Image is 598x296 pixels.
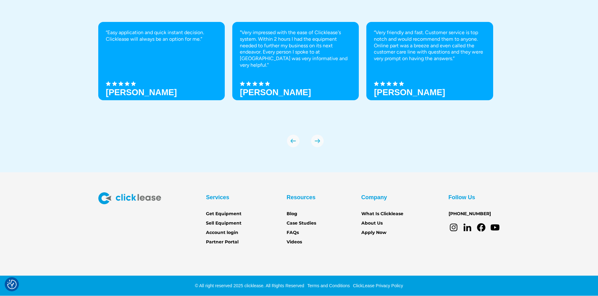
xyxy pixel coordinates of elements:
[106,29,217,43] p: “Easy application and quick instant decision. Clicklease will always be an option for me.”
[265,81,270,86] img: Black star icon
[206,210,241,217] a: Get Equipment
[246,81,251,86] img: Black star icon
[287,220,316,227] a: Case Studies
[287,135,299,147] img: arrow Icon
[240,81,245,86] img: Black star icon
[7,280,17,289] img: Revisit consent button
[374,81,379,86] img: Black star icon
[287,210,297,217] a: Blog
[311,135,324,147] img: arrow Icon
[195,283,304,289] div: © All right reserved 2025 clicklease. All Rights Reserved
[311,135,324,147] div: next slide
[361,229,386,236] a: Apply Now
[252,81,257,86] img: Black star icon
[206,229,238,236] a: Account login
[361,220,383,227] a: About Us
[98,22,500,147] div: carousel
[399,81,404,86] img: Black star icon
[98,192,161,204] img: Clicklease logo
[106,81,111,86] img: Black star icon
[240,88,311,97] strong: [PERSON_NAME]
[131,81,136,86] img: Black star icon
[361,192,387,202] div: Company
[206,220,241,227] a: Sell Equipment
[361,210,403,217] a: What Is Clicklease
[287,229,299,236] a: FAQs
[380,81,385,86] img: Black star icon
[287,239,302,246] a: Videos
[112,81,117,86] img: Black star icon
[386,81,391,86] img: Black star icon
[206,239,239,246] a: Partner Portal
[374,29,485,62] p: “Very friendly and fast. Customer service is top notch and would recommend them to anyone. Online...
[287,192,315,202] div: Resources
[449,192,475,202] div: Follow Us
[351,283,403,288] a: ClickLease Privacy Policy
[374,88,445,97] h3: [PERSON_NAME]
[118,81,123,86] img: Black star icon
[232,22,359,122] div: 2 of 8
[206,192,229,202] div: Services
[240,29,351,69] p: "Very impressed with the ease of Clicklease's system. Within 2 hours I had the equipment needed t...
[7,280,17,289] button: Consent Preferences
[366,22,493,122] div: 3 of 8
[259,81,264,86] img: Black star icon
[125,81,130,86] img: Black star icon
[393,81,398,86] img: Black star icon
[287,135,299,147] div: previous slide
[449,210,491,217] a: [PHONE_NUMBER]
[106,88,177,97] h3: [PERSON_NAME]
[306,283,350,288] a: Terms and Conditions
[98,22,225,122] div: 1 of 8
